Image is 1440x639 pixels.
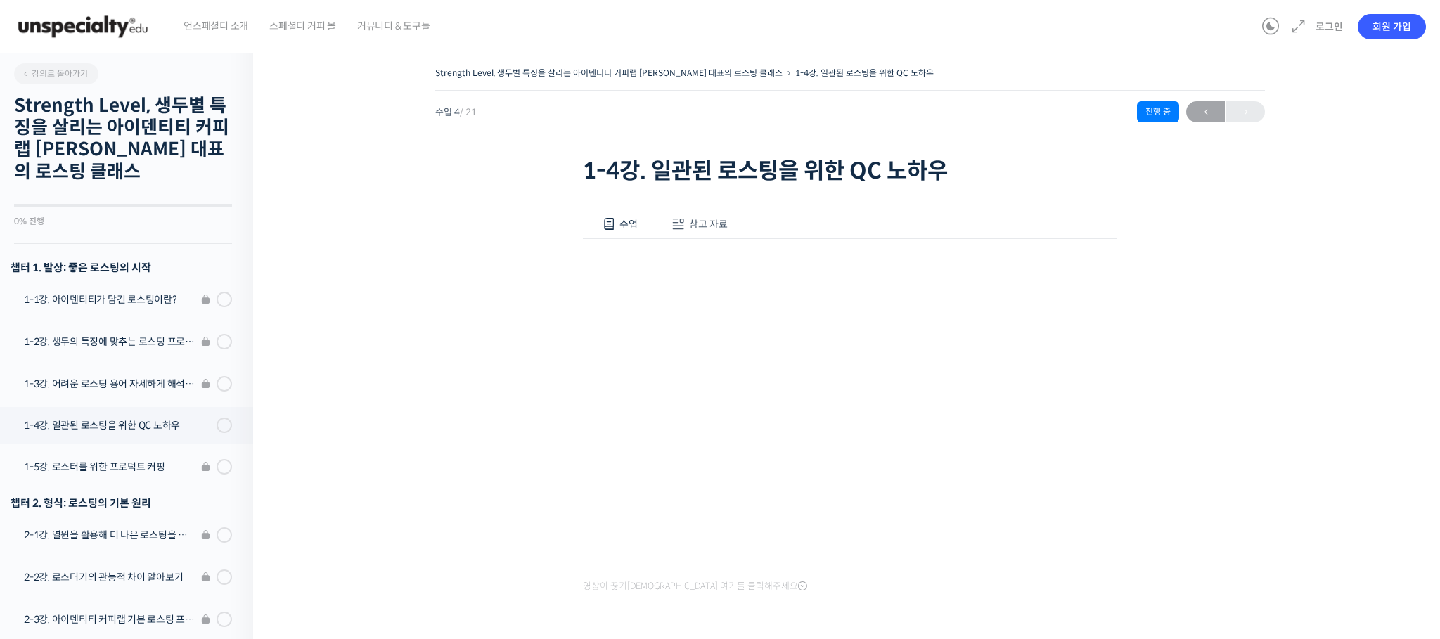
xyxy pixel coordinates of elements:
span: 수업 [619,218,638,231]
a: ←이전 [1186,101,1225,122]
span: ← [1186,103,1225,122]
div: 진행 중 [1137,101,1179,122]
a: 강의로 돌아가기 [14,63,98,84]
h3: 챕터 1. 발상: 좋은 로스팅의 시작 [11,258,232,277]
span: 영상이 끊기[DEMOGRAPHIC_DATA] 여기를 클릭해주세요 [583,581,807,592]
span: 참고 자료 [689,218,728,231]
a: 로그인 [1307,11,1351,43]
h2: Strength Level, 생두별 특징을 살리는 아이덴티티 커피랩 [PERSON_NAME] 대표의 로스팅 클래스 [14,95,232,183]
div: 0% 진행 [14,217,232,226]
a: 1-4강. 일관된 로스팅을 위한 QC 노하우 [795,67,934,78]
span: 강의로 돌아가기 [21,68,88,79]
a: Strength Level, 생두별 특징을 살리는 아이덴티티 커피랩 [PERSON_NAME] 대표의 로스팅 클래스 [435,67,783,78]
h1: 1-4강. 일관된 로스팅을 위한 QC 노하우 [583,157,1117,184]
span: / 21 [460,106,477,118]
div: 챕터 2. 형식: 로스팅의 기본 원리 [11,493,232,512]
a: 회원 가입 [1358,14,1426,39]
div: 1-4강. 일관된 로스팅을 위한 QC 노하우 [24,418,212,433]
span: 수업 4 [435,108,477,117]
